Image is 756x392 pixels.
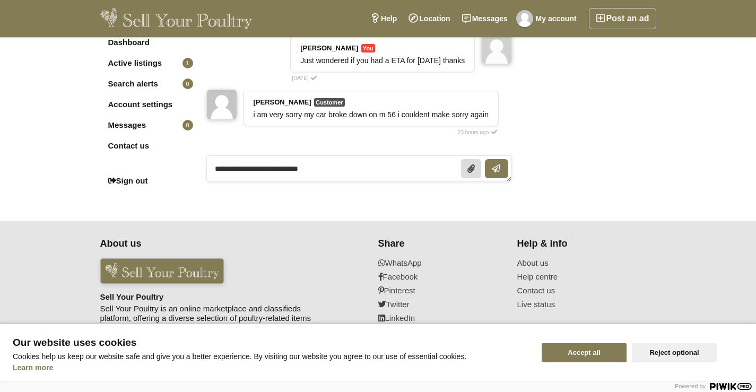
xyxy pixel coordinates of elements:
a: My account [514,8,583,29]
h4: About us [100,238,315,250]
a: Messages0 [100,116,196,135]
strong: Sell Your Poultry [100,292,163,301]
h4: Help & info [517,238,643,250]
p: Sell Your Poultry is an online marketplace and classifieds platform, offering a diverse selection... [100,304,315,333]
a: Messages [456,8,514,29]
span: You [361,44,375,53]
span: 1 [183,58,193,68]
div: Just wondered if you had a ETA for [DATE] thanks [300,56,465,65]
button: Accept all [542,343,627,362]
a: Post an ad [589,8,656,29]
img: Sell Your Poultry [100,258,224,284]
a: Help centre [517,272,643,282]
a: Sign out [100,171,196,190]
span: Customer [314,98,344,107]
span: Our website uses cookies [13,337,529,348]
a: Account settings [100,95,196,114]
a: Active listings1 [100,54,196,73]
span: 0 [183,120,193,130]
a: About us [517,258,643,268]
a: Dashboard [100,33,196,52]
span: Powered by [675,383,706,389]
a: Twitter [378,300,504,309]
img: Richard [482,34,511,64]
a: WhatsApp [378,258,504,268]
img: Richard [516,10,533,27]
a: Help [364,8,403,29]
a: Contact us [100,136,196,155]
span: 0 [183,79,193,89]
p: Cookies help us keep our website safe and give you a better experience. By visiting our website y... [13,352,529,361]
a: Pinterest [378,286,504,295]
a: Location [403,8,456,29]
a: Facebook [378,272,504,282]
a: Learn more [13,363,53,372]
img: Sell Your Poultry [100,8,253,29]
a: Search alerts0 [100,74,196,93]
strong: [PERSON_NAME] [254,98,311,106]
button: Reject optional [632,343,717,362]
img: jawed ahmed [207,90,237,119]
div: i am very sorry my car broke down on m 56 i couldent make sorry again [254,110,489,119]
a: LinkedIn [378,313,504,323]
a: Contact us [517,286,643,295]
strong: [PERSON_NAME] [300,44,358,52]
a: Live status [517,300,643,309]
h4: Share [378,238,504,250]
